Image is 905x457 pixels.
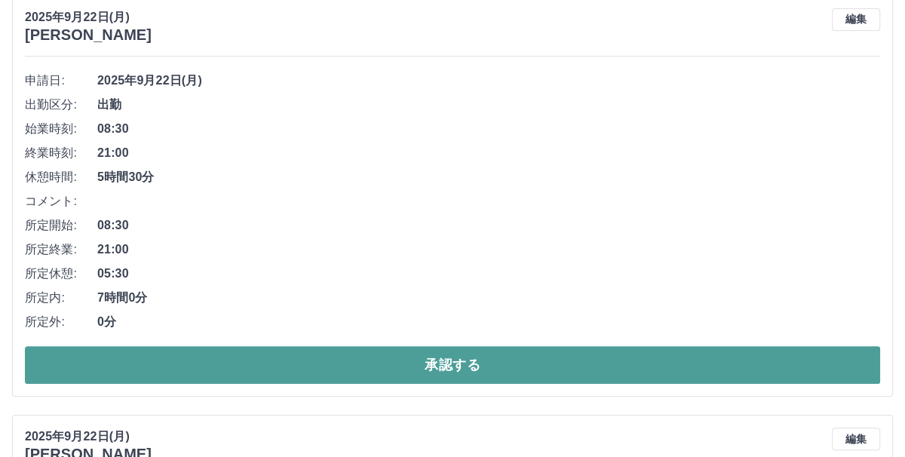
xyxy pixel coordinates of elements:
span: コメント: [25,192,97,210]
span: 所定休憩: [25,265,97,283]
span: 08:30 [97,216,880,235]
span: 05:30 [97,265,880,283]
span: 終業時刻: [25,144,97,162]
span: 休憩時間: [25,168,97,186]
span: 所定外: [25,313,97,331]
span: 所定終業: [25,241,97,259]
span: 始業時刻: [25,120,97,138]
span: 0分 [97,313,880,331]
span: 2025年9月22日(月) [97,72,880,90]
span: 出勤 [97,96,880,114]
span: 08:30 [97,120,880,138]
p: 2025年9月22日(月) [25,428,152,446]
span: 5時間30分 [97,168,880,186]
span: 7時間0分 [97,289,880,307]
span: 所定開始: [25,216,97,235]
button: 編集 [832,8,880,31]
button: 編集 [832,428,880,450]
p: 2025年9月22日(月) [25,8,152,26]
span: 所定内: [25,289,97,307]
span: 出勤区分: [25,96,97,114]
span: 21:00 [97,144,880,162]
span: 申請日: [25,72,97,90]
span: 21:00 [97,241,880,259]
h3: [PERSON_NAME] [25,26,152,44]
button: 承認する [25,346,880,384]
